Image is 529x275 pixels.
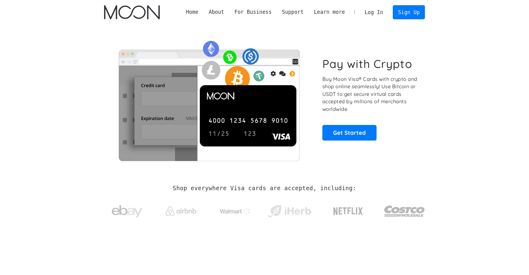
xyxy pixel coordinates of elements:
a: home [104,5,159,19]
a: Log In [359,6,388,19]
img: Moon Logo [104,5,159,19]
a: Airbnb [158,200,204,219]
img: ebay [112,202,142,221]
a: Costco [384,194,425,226]
img: Costco [384,200,425,223]
a: Sign Up [393,5,425,19]
div: Support [282,8,304,16]
div: For Business [234,8,272,16]
a: iHerb [267,197,312,222]
a: Netflix [321,198,376,222]
div: Support [277,8,309,16]
img: iHerb [267,203,312,219]
a: Home [181,8,204,16]
img: Airbnb [166,206,196,216]
img: Walmart [220,208,250,215]
p: Buy Moon Visa® Cards with crypto and shop online seamlessly! Use Bitcoin or USDT to get secure vi... [322,75,418,113]
div: For Business [229,8,277,16]
div: About [209,8,224,16]
div: About [204,8,229,16]
div: Learn more [309,8,350,16]
a: Get Started [322,125,377,140]
h2: Shop everywhere Visa cards are accepted, including: [173,185,356,192]
div: Learn more [314,8,345,16]
img: Moon Cards let you spend your crypto anywhere Visa is accepted. [104,36,314,161]
a: ebay [104,196,150,224]
a: Walmart [212,202,258,218]
img: Netflix [333,204,363,219]
h1: Pay with Crypto [322,57,412,71]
